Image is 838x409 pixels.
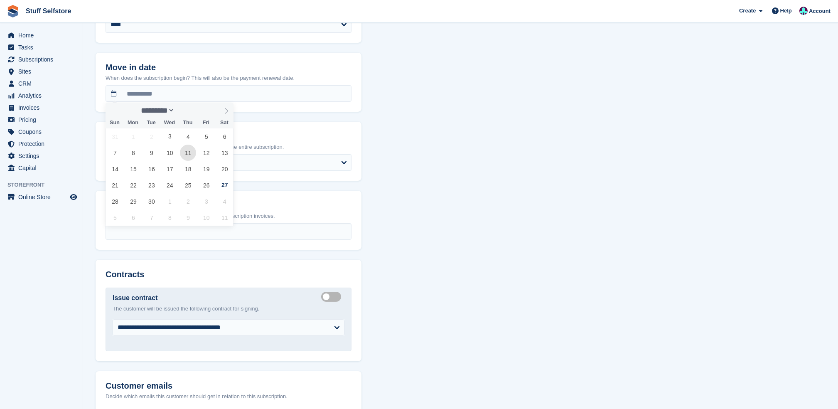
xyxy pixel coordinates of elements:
[143,209,160,226] span: October 7, 2025
[4,114,79,126] a: menu
[107,209,123,226] span: October 5, 2025
[125,177,141,193] span: September 22, 2025
[7,5,19,17] img: stora-icon-8386f47178a22dfd0bd8f6a31ec36ba5ce8667c1dd55bd0f319d3a0aa187defe.svg
[198,145,214,161] span: September 12, 2025
[18,90,68,101] span: Analytics
[18,114,68,126] span: Pricing
[4,78,79,89] a: menu
[216,161,233,177] span: September 20, 2025
[4,42,79,53] a: menu
[180,209,196,226] span: October 9, 2025
[143,128,160,145] span: September 2, 2025
[18,54,68,65] span: Subscriptions
[198,128,214,145] span: September 5, 2025
[216,209,233,226] span: October 11, 2025
[22,4,74,18] a: Stuff Selfstore
[180,161,196,177] span: September 18, 2025
[198,209,214,226] span: October 10, 2025
[125,161,141,177] span: September 15, 2025
[18,30,68,41] span: Home
[4,138,79,150] a: menu
[125,209,141,226] span: October 6, 2025
[4,162,79,174] a: menu
[143,193,160,209] span: September 30, 2025
[4,150,79,162] a: menu
[216,145,233,161] span: September 13, 2025
[106,381,351,391] h2: Customer emails
[197,120,215,126] span: Fri
[18,66,68,77] span: Sites
[113,305,344,313] p: The customer will be issued the following contract for signing.
[4,66,79,77] a: menu
[216,177,233,193] span: September 27, 2025
[162,209,178,226] span: October 8, 2025
[799,7,808,15] img: Simon Gardner
[809,7,831,15] span: Account
[143,145,160,161] span: September 9, 2025
[4,54,79,65] a: menu
[106,63,351,72] h2: Move in date
[18,78,68,89] span: CRM
[143,161,160,177] span: September 16, 2025
[4,30,79,41] a: menu
[113,293,157,303] label: Issue contract
[107,177,123,193] span: September 21, 2025
[4,102,79,113] a: menu
[125,145,141,161] span: September 8, 2025
[143,177,160,193] span: September 23, 2025
[124,120,142,126] span: Mon
[739,7,756,15] span: Create
[125,128,141,145] span: September 1, 2025
[216,193,233,209] span: October 4, 2025
[18,138,68,150] span: Protection
[138,106,175,115] select: Month
[198,193,214,209] span: October 3, 2025
[215,120,233,126] span: Sat
[4,191,79,203] a: menu
[321,296,344,298] label: Create integrated contract
[106,270,351,279] h2: Contracts
[198,161,214,177] span: September 19, 2025
[174,106,201,115] input: Year
[106,120,124,126] span: Sun
[18,42,68,53] span: Tasks
[160,120,179,126] span: Wed
[162,145,178,161] span: September 10, 2025
[216,128,233,145] span: September 6, 2025
[180,145,196,161] span: September 11, 2025
[107,161,123,177] span: September 14, 2025
[107,145,123,161] span: September 7, 2025
[4,126,79,138] a: menu
[162,161,178,177] span: September 17, 2025
[18,126,68,138] span: Coupons
[7,181,83,189] span: Storefront
[180,128,196,145] span: September 4, 2025
[107,193,123,209] span: September 28, 2025
[18,102,68,113] span: Invoices
[107,128,123,145] span: August 31, 2025
[198,177,214,193] span: September 26, 2025
[18,191,68,203] span: Online Store
[180,177,196,193] span: September 25, 2025
[106,74,351,82] p: When does the subscription begin? This will also be the payment renewal date.
[106,392,351,401] p: Decide which emails this customer should get in relation to this subscription.
[69,192,79,202] a: Preview store
[125,193,141,209] span: September 29, 2025
[162,193,178,209] span: October 1, 2025
[180,193,196,209] span: October 2, 2025
[179,120,197,126] span: Thu
[162,177,178,193] span: September 24, 2025
[18,150,68,162] span: Settings
[162,128,178,145] span: September 3, 2025
[142,120,160,126] span: Tue
[4,90,79,101] a: menu
[18,162,68,174] span: Capital
[780,7,792,15] span: Help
